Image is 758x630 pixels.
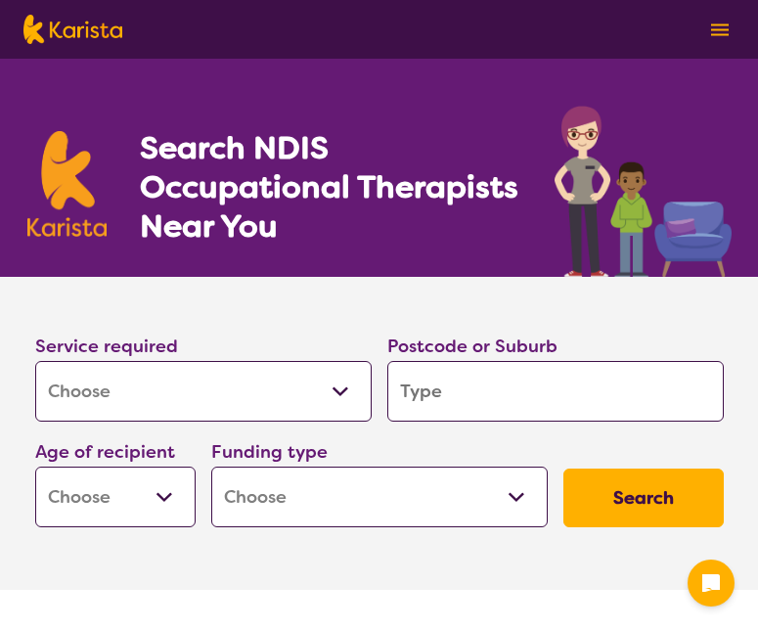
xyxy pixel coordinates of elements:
[563,469,724,527] button: Search
[711,23,729,36] img: menu
[27,131,108,237] img: Karista logo
[211,440,328,464] label: Funding type
[555,106,732,277] img: occupational-therapy
[387,361,724,422] input: Type
[140,128,520,246] h1: Search NDIS Occupational Therapists Near You
[35,440,175,464] label: Age of recipient
[23,15,122,44] img: Karista logo
[387,335,557,358] label: Postcode or Suburb
[35,335,178,358] label: Service required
